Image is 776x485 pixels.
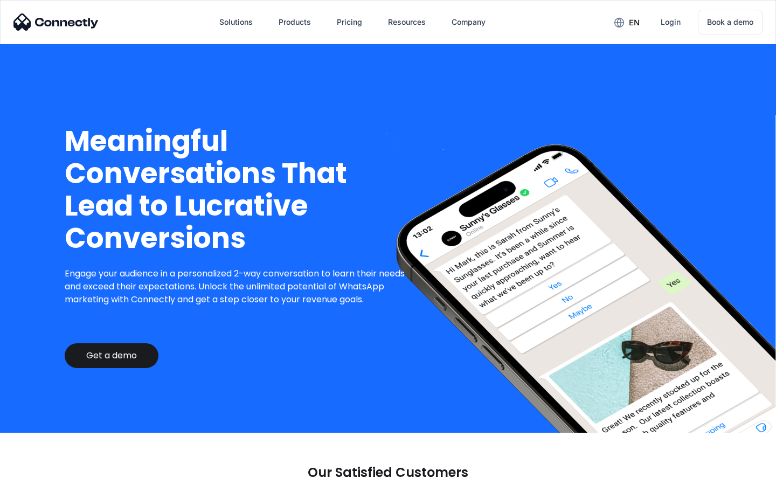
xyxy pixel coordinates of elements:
div: Products [279,15,311,30]
a: Pricing [328,9,371,35]
a: Get a demo [65,343,158,368]
h1: Meaningful Conversations That Lead to Lucrative Conversions [65,125,413,254]
a: Login [652,9,689,35]
div: Company [452,15,486,30]
div: en [629,15,640,30]
aside: Language selected: English [11,466,65,481]
p: Our Satisfied Customers [308,465,468,480]
div: Pricing [337,15,362,30]
a: Book a demo [698,10,763,34]
div: Login [661,15,681,30]
img: Connectly Logo [13,13,99,31]
ul: Language list [22,466,65,481]
p: Engage your audience in a personalized 2-way conversation to learn their needs and exceed their e... [65,267,413,306]
div: Solutions [219,15,253,30]
div: Get a demo [86,350,137,361]
div: Resources [388,15,426,30]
